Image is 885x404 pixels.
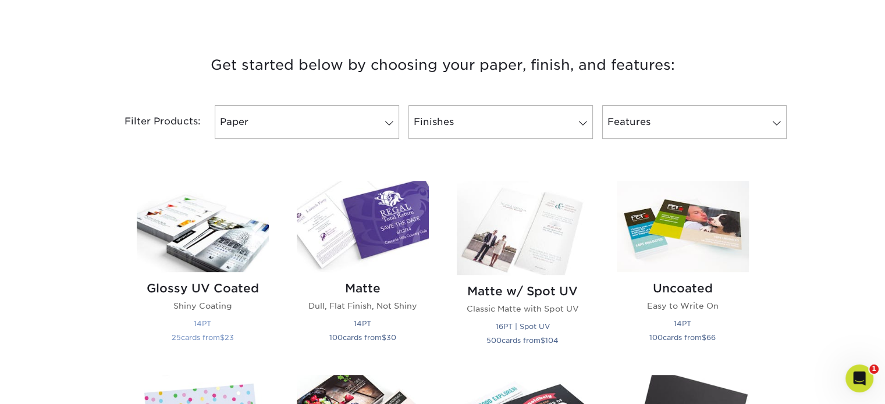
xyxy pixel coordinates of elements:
[545,336,559,345] span: 104
[845,364,873,392] iframe: Intercom live chat
[225,333,234,342] span: 23
[408,105,593,139] a: Finishes
[602,105,787,139] a: Features
[94,105,210,139] div: Filter Products:
[172,333,234,342] small: cards from
[617,181,749,361] a: Uncoated Postcards Uncoated Easy to Write On 14PT 100cards from$66
[674,319,691,328] small: 14PT
[486,336,559,345] small: cards from
[649,333,663,342] span: 100
[386,333,396,342] span: 30
[382,333,386,342] span: $
[496,322,550,331] small: 16PT | Spot UV
[486,336,502,345] span: 500
[102,39,783,91] h3: Get started below by choosing your paper, finish, and features:
[297,181,429,272] img: Matte Postcards
[194,319,211,328] small: 14PT
[706,333,716,342] span: 66
[457,181,589,361] a: Matte w/ Spot UV Postcards Matte w/ Spot UV Classic Matte with Spot UV 16PT | Spot UV 500cards fr...
[457,303,589,314] p: Classic Matte with Spot UV
[649,333,716,342] small: cards from
[457,284,589,298] h2: Matte w/ Spot UV
[457,181,589,275] img: Matte w/ Spot UV Postcards
[617,281,749,295] h2: Uncoated
[215,105,399,139] a: Paper
[137,300,269,312] p: Shiny Coating
[297,300,429,312] p: Dull, Flat Finish, Not Shiny
[172,333,181,342] span: 25
[702,333,706,342] span: $
[617,300,749,312] p: Easy to Write On
[137,281,269,295] h2: Glossy UV Coated
[220,333,225,342] span: $
[617,181,749,272] img: Uncoated Postcards
[329,333,343,342] span: 100
[137,181,269,272] img: Glossy UV Coated Postcards
[329,333,396,342] small: cards from
[541,336,545,345] span: $
[137,181,269,361] a: Glossy UV Coated Postcards Glossy UV Coated Shiny Coating 14PT 25cards from$23
[297,281,429,295] h2: Matte
[297,181,429,361] a: Matte Postcards Matte Dull, Flat Finish, Not Shiny 14PT 100cards from$30
[354,319,371,328] small: 14PT
[869,364,879,374] span: 1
